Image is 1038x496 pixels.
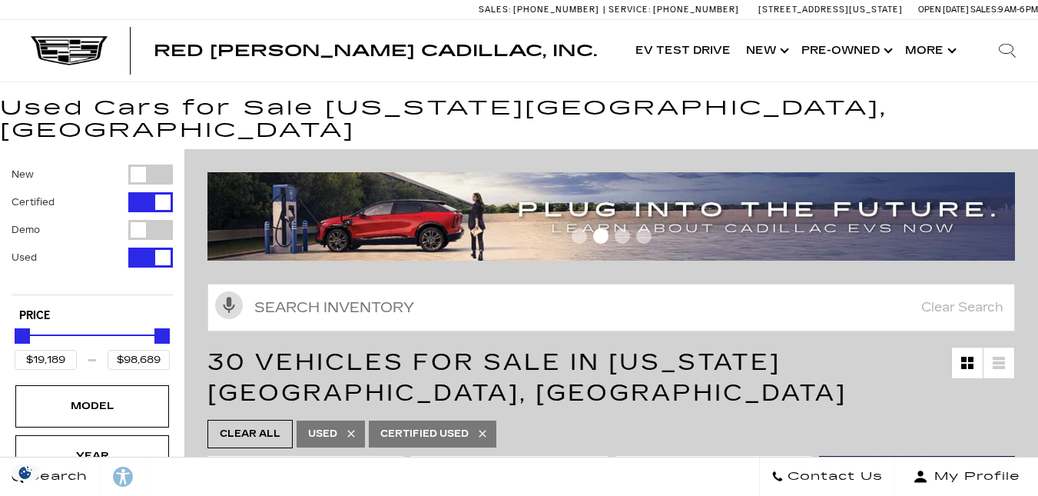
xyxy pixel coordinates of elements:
span: Sales: [479,5,511,15]
label: Used [12,250,37,265]
h5: Price [19,309,165,323]
a: Service: [PHONE_NUMBER] [603,5,743,14]
span: Go to slide 3 [615,228,630,244]
span: Go to slide 1 [572,228,587,244]
button: Open user profile menu [895,458,1038,496]
input: Search Inventory [207,284,1015,331]
img: ev-blog-post-banners4 [207,172,1026,260]
span: Sales: [970,5,998,15]
div: Model [54,398,131,414]
span: 9 AM-6 PM [998,5,1038,15]
span: [PHONE_NUMBER] [513,5,599,15]
span: Open [DATE] [918,5,969,15]
img: Cadillac Dark Logo with Cadillac White Text [31,36,108,65]
input: Maximum [108,350,170,370]
label: New [12,167,34,182]
div: Year [54,448,131,464]
a: [STREET_ADDRESS][US_STATE] [758,5,903,15]
input: Minimum [15,350,77,370]
a: Contact Us [759,458,895,496]
span: Red [PERSON_NAME] Cadillac, Inc. [154,42,597,60]
a: New [738,20,794,82]
div: Price [15,323,170,370]
span: Service: [609,5,651,15]
div: YearYear [15,435,169,477]
span: Clear All [220,424,280,444]
label: Certified [12,195,55,210]
div: ModelModel [15,385,169,427]
button: More [897,20,961,82]
section: Click to Open Cookie Consent Modal [8,464,43,481]
span: 30 Vehicles for Sale in [US_STATE][GEOGRAPHIC_DATA], [GEOGRAPHIC_DATA] [207,348,847,407]
span: Go to slide 2 [593,228,609,244]
span: Used [308,424,337,444]
div: Filter by Vehicle Type [12,165,173,295]
div: Maximum Price [154,328,170,344]
svg: Click to toggle on voice search [215,291,243,319]
span: [PHONE_NUMBER] [653,5,739,15]
span: Contact Us [784,466,883,488]
span: Search [24,466,88,488]
a: Sales: [PHONE_NUMBER] [479,5,603,14]
div: Minimum Price [15,328,30,344]
a: EV Test Drive [628,20,738,82]
img: Opt-Out Icon [8,464,43,481]
a: Pre-Owned [794,20,897,82]
span: Certified Used [380,424,469,444]
span: My Profile [928,466,1020,488]
span: Go to slide 4 [636,228,652,244]
label: Demo [12,222,40,238]
a: Red [PERSON_NAME] Cadillac, Inc. [154,43,597,58]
